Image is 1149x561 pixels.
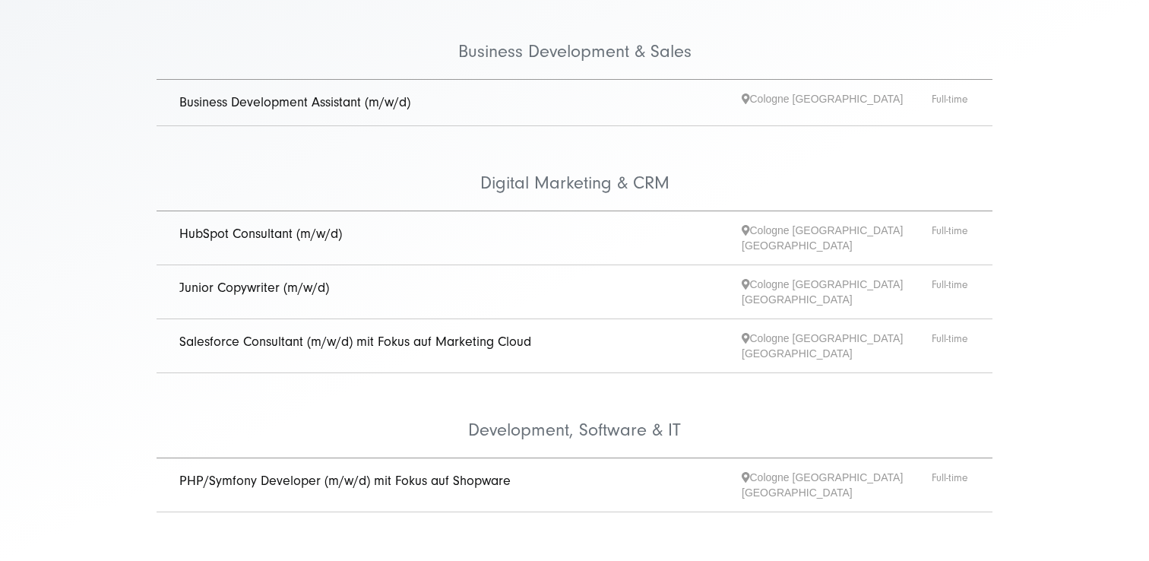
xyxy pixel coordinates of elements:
[742,470,932,500] span: Cologne [GEOGRAPHIC_DATA] [GEOGRAPHIC_DATA]
[932,470,970,500] span: Full-time
[932,223,970,253] span: Full-time
[742,277,932,307] span: Cologne [GEOGRAPHIC_DATA] [GEOGRAPHIC_DATA]
[179,94,410,110] a: Business Development Assistant (m/w/d)
[932,91,970,115] span: Full-time
[179,280,329,296] a: Junior Copywriter (m/w/d)
[742,223,932,253] span: Cologne [GEOGRAPHIC_DATA] [GEOGRAPHIC_DATA]
[179,473,511,489] a: PHP/Symfony Developer (m/w/d) mit Fokus auf Shopware
[157,126,992,211] li: Digital Marketing & CRM
[742,331,932,361] span: Cologne [GEOGRAPHIC_DATA] [GEOGRAPHIC_DATA]
[179,334,531,350] a: Salesforce Consultant (m/w/d) mit Fokus auf Marketing Cloud
[742,91,932,115] span: Cologne [GEOGRAPHIC_DATA]
[179,226,342,242] a: HubSpot Consultant (m/w/d)
[157,373,992,458] li: Development, Software & IT
[932,277,970,307] span: Full-time
[932,331,970,361] span: Full-time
